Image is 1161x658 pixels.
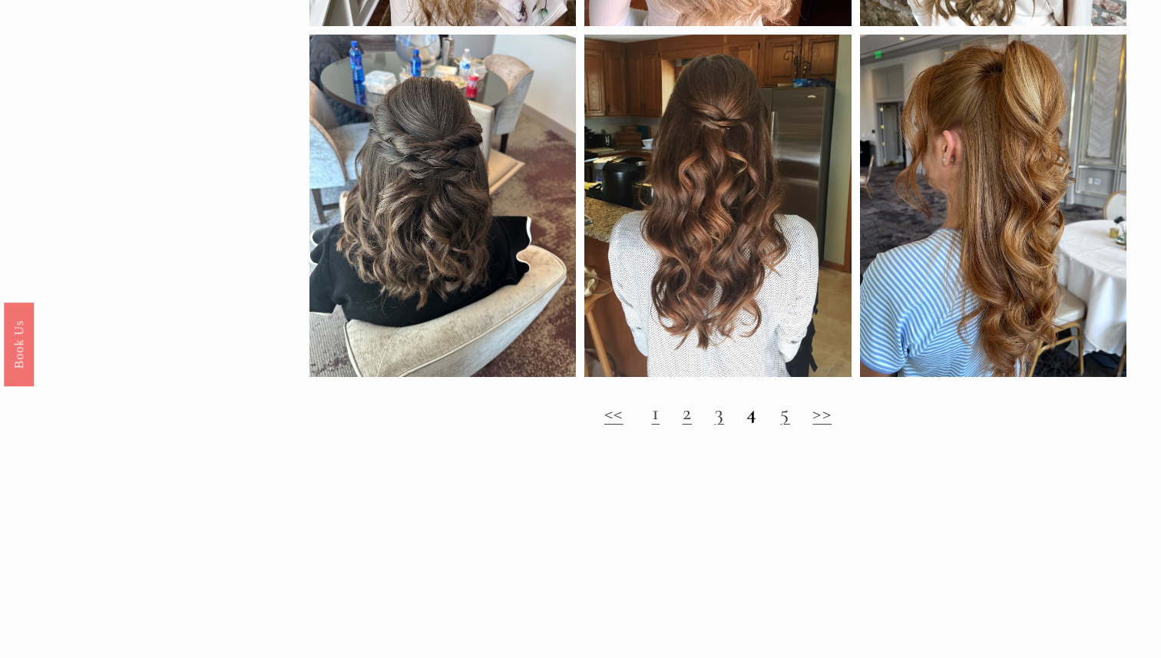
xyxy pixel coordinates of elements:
[746,399,757,425] strong: 4
[683,399,692,425] a: 2
[652,399,660,425] a: 1
[715,399,724,425] a: 3
[4,302,34,385] a: Book Us
[604,399,623,425] a: <<
[780,399,789,425] a: 5
[812,399,832,425] a: >>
